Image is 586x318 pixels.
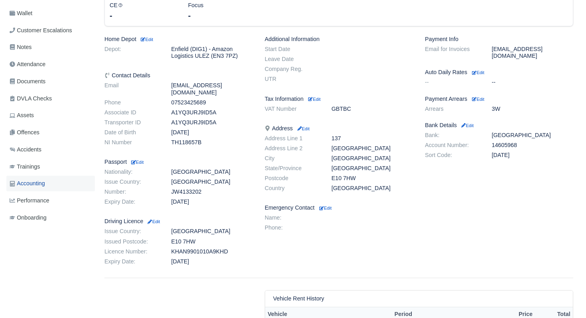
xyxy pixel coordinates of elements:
[259,145,326,152] dt: Address Line 2
[10,162,40,171] span: Trainings
[259,214,326,221] dt: Name:
[98,238,165,245] dt: Issued Postcode:
[165,119,259,126] dd: A1YQ3URJ9ID5A
[6,193,95,208] a: Performance
[10,77,45,86] span: Documents
[165,109,259,116] dd: A1YQ3URJ9ID5A
[486,46,580,59] dd: [EMAIL_ADDRESS][DOMAIN_NAME]
[6,159,95,175] a: Trainings
[10,94,52,103] span: DVLA Checks
[165,258,259,265] dd: [DATE]
[104,218,253,225] h6: Driving Licence
[98,99,165,106] dt: Phone
[259,135,326,142] dt: Address Line 1
[98,228,165,235] dt: Issue Country:
[146,219,160,224] small: Edit
[296,125,309,132] a: Edit
[259,175,326,182] dt: Postcode
[104,159,253,165] h6: Passport
[425,96,573,102] h6: Payment Arrears
[6,39,95,55] a: Notes
[165,228,259,235] dd: [GEOGRAPHIC_DATA]
[10,179,45,188] span: Accounting
[146,218,160,224] a: Edit
[419,79,486,86] dt: --
[419,152,486,159] dt: Sort Code:
[10,60,45,69] span: Attendance
[460,122,474,128] a: Edit
[6,91,95,106] a: DVLA Checks
[10,196,49,205] span: Performance
[326,185,419,192] dd: [GEOGRAPHIC_DATA]
[6,23,95,38] a: Customer Escalations
[98,179,165,185] dt: Issue Country:
[460,123,474,128] small: Edit
[165,238,259,245] dd: E10 7HW
[308,97,321,102] small: Edit
[98,119,165,126] dt: Transporter ID
[188,10,255,21] div: -
[326,106,419,112] dd: GBTBC
[472,97,484,102] small: Edit
[6,125,95,140] a: Offences
[318,204,332,211] a: Edit
[6,142,95,157] a: Accidents
[6,74,95,89] a: Documents
[98,198,165,205] dt: Expiry Date:
[140,36,153,42] a: Edit
[6,176,95,191] a: Accounting
[10,111,34,120] span: Assets
[182,1,261,21] div: Focus
[296,126,309,131] small: Edit
[265,96,413,102] h6: Tax Information
[98,139,165,146] dt: NI Number
[265,36,413,43] h6: Additional Information
[486,79,580,86] dd: --
[259,46,326,53] dt: Start Date
[470,96,484,102] a: Edit
[10,128,39,137] span: Offences
[319,206,332,210] small: Edit
[546,280,586,318] iframe: Chat Widget
[425,69,573,76] h6: Auto Daily Rates
[6,6,95,21] a: Wallet
[165,179,259,185] dd: [GEOGRAPHIC_DATA]
[6,210,95,226] a: Onboarding
[326,155,419,162] dd: [GEOGRAPHIC_DATA]
[165,46,259,59] dd: Enfield (DIG1) - Amazon Logistics ULEZ (EN3 7PZ)
[472,70,484,75] small: Edit
[165,139,259,146] dd: TH118657B
[486,152,580,159] dd: [DATE]
[165,129,259,136] dd: [DATE]
[130,160,144,165] small: Edit
[104,1,182,21] div: CE
[486,106,580,112] dd: 3W
[165,248,259,255] dd: KHAN9901010A9KHD
[470,69,484,75] a: Edit
[165,82,259,96] dd: [EMAIL_ADDRESS][DOMAIN_NAME]
[6,57,95,72] a: Attendance
[10,43,31,52] span: Notes
[259,106,326,112] dt: VAT Number
[265,204,413,211] h6: Emergency Contact
[98,169,165,175] dt: Nationality:
[98,82,165,96] dt: Email
[419,142,486,149] dt: Account Number:
[10,145,41,154] span: Accidents
[419,132,486,139] dt: Bank:
[486,142,580,149] dd: 14605968
[98,129,165,136] dt: Date of Birth
[10,213,47,222] span: Onboarding
[104,72,253,79] h6: Contact Details
[98,258,165,265] dt: Expiry Date:
[425,122,573,129] h6: Bank Details
[10,9,32,18] span: Wallet
[259,155,326,162] dt: City
[259,56,326,63] dt: Leave Date
[165,169,259,175] dd: [GEOGRAPHIC_DATA]
[265,125,413,132] h6: Address
[98,46,165,59] dt: Depot:
[419,106,486,112] dt: Arrears
[165,188,259,195] dd: JW4133202
[98,248,165,255] dt: Licence Number:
